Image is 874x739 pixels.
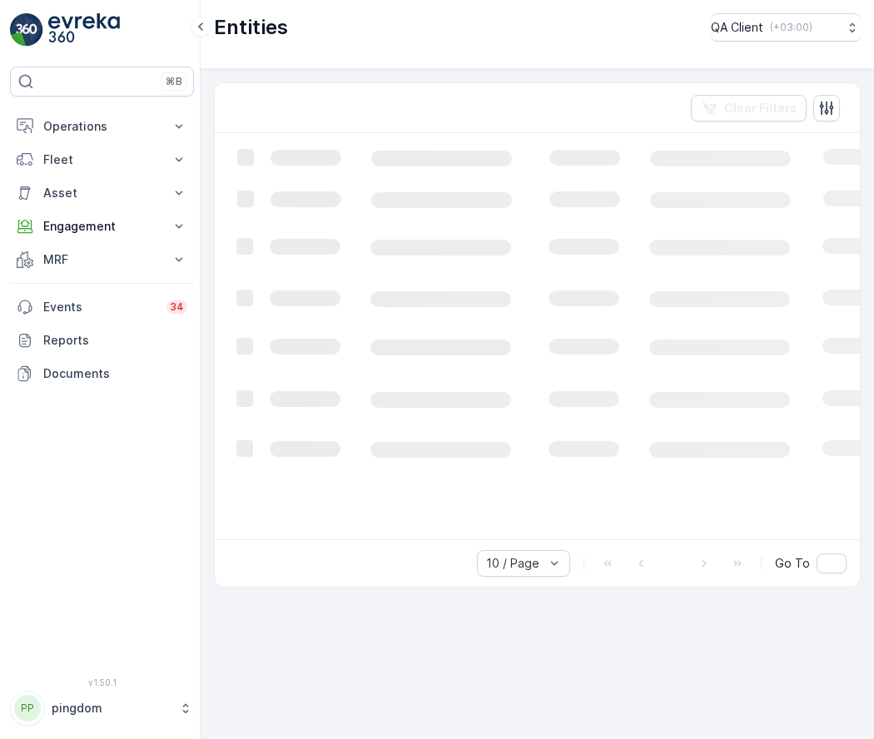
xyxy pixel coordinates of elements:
p: QA Client [711,19,763,36]
button: Asset [10,176,194,210]
p: Documents [43,365,187,382]
p: MRF [43,251,161,268]
button: Operations [10,110,194,143]
button: PPpingdom [10,691,194,726]
button: QA Client(+03:00) [711,13,861,42]
p: Fleet [43,151,161,168]
img: logo [10,13,43,47]
button: Clear Filters [691,95,807,122]
button: Engagement [10,210,194,243]
p: Events [43,299,156,315]
p: Clear Filters [724,100,797,117]
a: Documents [10,357,194,390]
a: Reports [10,324,194,357]
img: logo_light-DOdMpM7g.png [48,13,120,47]
p: pingdom [52,700,171,717]
a: Events34 [10,290,194,324]
button: Fleet [10,143,194,176]
span: v 1.50.1 [10,677,194,687]
p: Operations [43,118,161,135]
p: 34 [170,300,184,314]
div: PP [14,695,41,722]
p: Engagement [43,218,161,235]
p: ⌘B [166,75,182,88]
p: Entities [214,14,288,41]
p: Asset [43,185,161,201]
p: Reports [43,332,187,349]
button: MRF [10,243,194,276]
p: ( +03:00 ) [770,21,812,34]
span: Go To [775,555,810,572]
